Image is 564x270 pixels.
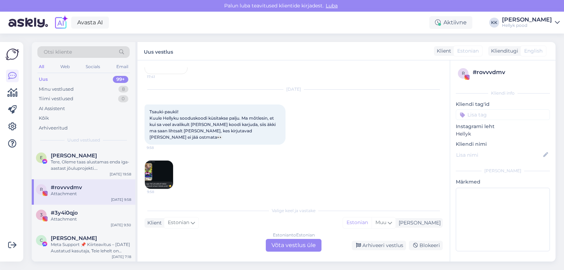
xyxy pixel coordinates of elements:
[147,145,173,150] span: 9:58
[473,68,548,77] div: # rovvvdmv
[456,151,542,159] input: Lisa nimi
[145,219,162,227] div: Klient
[37,62,45,71] div: All
[456,109,550,120] input: Lisa tag
[111,222,131,228] div: [DATE] 9:30
[147,74,173,79] span: 17:41
[524,47,542,55] span: English
[51,210,78,216] span: #3y4i0qjo
[44,48,72,56] span: Otsi kliente
[429,16,472,29] div: Aktiivne
[39,115,49,122] div: Kõik
[145,86,443,92] div: [DATE]
[456,178,550,186] p: Märkmed
[502,17,560,28] a: [PERSON_NAME]Hellyk pood
[273,232,315,238] div: Estonian to Estonian
[456,130,550,138] p: Hellyk
[324,2,340,9] span: Luba
[343,217,372,228] div: Estonian
[51,241,131,254] div: Meta Support 📌 Kiirteavitus – [DATE] Austatud kasutaja, Teie lehelt on tuvastatud sisu, mis võib ...
[144,46,173,56] label: Uus vestlus
[457,47,479,55] span: Estonian
[456,90,550,96] div: Kliendi info
[6,48,19,61] img: Askly Logo
[39,125,68,132] div: Arhiveeritud
[39,95,73,102] div: Tiimi vestlused
[145,208,443,214] div: Valige keel ja vastake
[40,212,43,217] span: 3
[115,62,130,71] div: Email
[118,86,128,93] div: 8
[488,47,518,55] div: Klienditugi
[456,140,550,148] p: Kliendi nimi
[147,189,173,194] span: 9:58
[409,241,443,250] div: Blokeeri
[502,17,552,23] div: [PERSON_NAME]
[67,137,100,143] span: Uued vestlused
[118,95,128,102] div: 0
[40,155,43,160] span: E
[456,168,550,174] div: [PERSON_NAME]
[84,62,102,71] div: Socials
[396,219,441,227] div: [PERSON_NAME]
[456,123,550,130] p: Instagrami leht
[456,101,550,108] p: Kliendi tag'id
[40,238,43,243] span: C
[149,109,277,140] span: Tsauki-paukii! Kuule Hellyku sooduskoodi küsitakse palju. Ma mõtlesin, et kui sa veel avalikult [...
[375,219,386,226] span: Muu
[71,17,109,29] a: Avasta AI
[113,76,128,83] div: 99+
[51,184,82,191] span: #rovvvdmv
[51,216,131,222] div: Attachment
[40,187,43,192] span: r
[39,105,65,112] div: AI Assistent
[266,239,321,252] div: Võta vestlus üle
[502,23,552,28] div: Hellyk pood
[51,159,131,172] div: Tere, Oleme taas alustamas enda iga-aastast jõuluprojekti. [PERSON_NAME] saime kontaktid Tartu la...
[434,47,451,55] div: Klient
[145,161,173,189] img: Attachment
[489,18,499,28] div: KK
[168,219,189,227] span: Estonian
[51,235,97,241] span: Clara Dongo
[51,191,131,197] div: Attachment
[39,76,48,83] div: Uus
[59,62,71,71] div: Web
[112,254,131,259] div: [DATE] 7:18
[110,172,131,177] div: [DATE] 19:58
[111,197,131,202] div: [DATE] 9:58
[51,152,97,159] span: Emili Jürgen
[54,15,68,30] img: explore-ai
[352,241,406,250] div: Arhiveeri vestlus
[39,86,74,93] div: Minu vestlused
[462,71,465,76] span: r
